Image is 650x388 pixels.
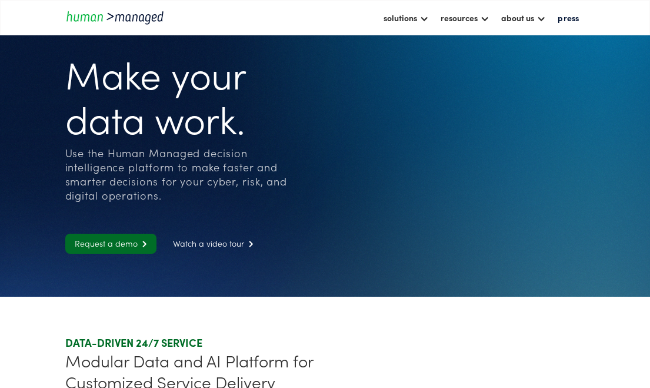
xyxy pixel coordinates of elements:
[244,240,254,248] span: 
[501,11,534,25] div: about us
[441,11,478,25] div: resources
[552,8,585,28] a: press
[164,234,263,254] a: Watch a video tour
[65,336,321,350] div: DATA-DRIVEN 24/7 SERVICE
[65,146,288,203] div: Use the Human Managed decision intelligence platform to make faster and smarter decisions for you...
[65,234,156,254] a: Request a demo
[138,240,147,248] span: 
[384,11,417,25] div: solutions
[65,51,288,140] h1: Make your data work.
